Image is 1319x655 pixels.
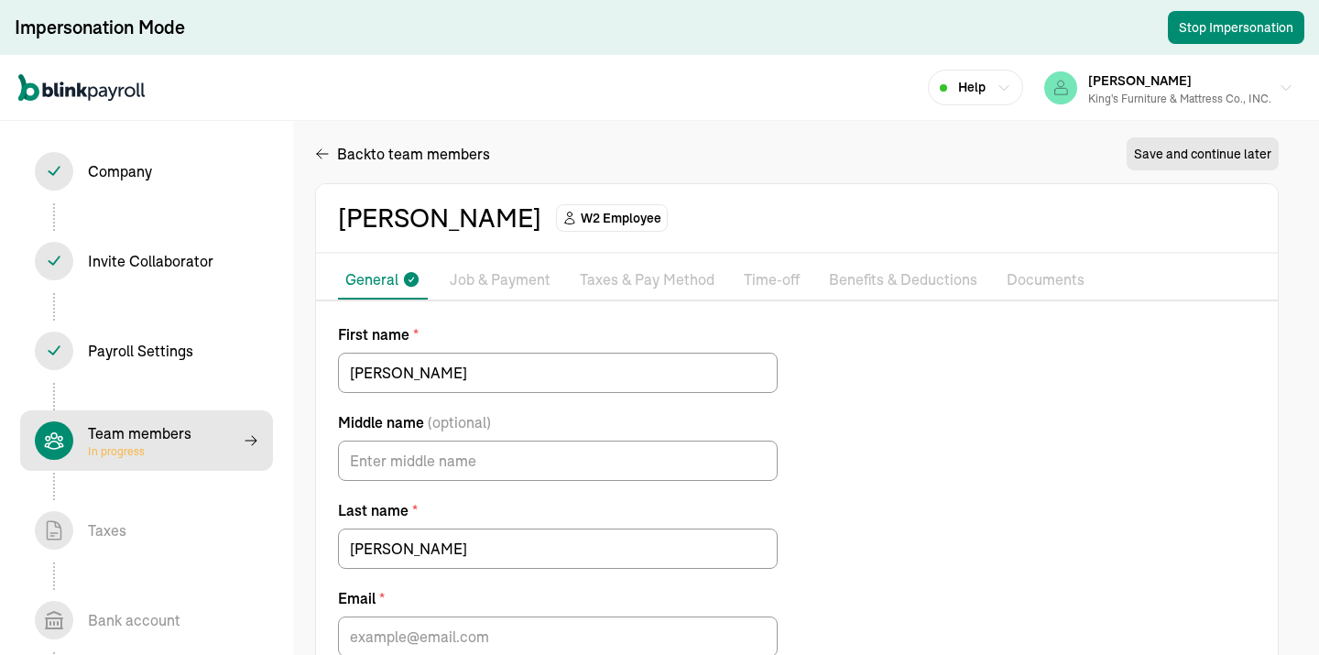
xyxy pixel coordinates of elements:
span: Invite Collaborator [20,231,273,291]
div: [PERSON_NAME] [338,199,541,237]
span: Payroll Settings [20,321,273,381]
input: Last name [338,529,778,569]
button: Backto team members [315,132,490,176]
label: Email [338,587,778,609]
div: Invite Collaborator [88,250,213,272]
iframe: Chat Widget [1227,567,1319,655]
p: Benefits & Deductions [829,268,977,292]
div: Bank account [88,609,180,631]
p: Documents [1007,268,1085,292]
span: (optional) [428,411,491,433]
input: First name [338,353,778,393]
div: Impersonation Mode [15,15,185,40]
span: Bank account [20,590,273,650]
button: Stop Impersonation [1168,11,1304,44]
div: Payroll Settings [88,340,193,362]
label: First name [338,323,778,345]
span: In progress [88,444,191,459]
input: Middle name [338,441,778,481]
div: Taxes [88,519,126,541]
div: Company [88,160,152,182]
nav: Global [18,61,145,115]
span: Back [337,143,490,165]
p: General [345,268,398,290]
p: Taxes & Pay Method [580,268,714,292]
button: [PERSON_NAME]King's Furniture & Mattress Co., INC. [1037,65,1301,111]
span: W2 Employee [581,209,661,227]
span: Taxes [20,500,273,561]
button: Save and continue later [1127,137,1279,170]
label: Last name [338,499,778,521]
span: to team members [371,143,490,165]
span: [PERSON_NAME] [1088,72,1192,89]
label: Middle name [338,411,778,433]
button: Help [928,70,1023,105]
p: Job & Payment [450,268,550,292]
span: Company [20,141,273,202]
span: Help [958,78,986,97]
span: Team membersIn progress [20,410,273,471]
div: King's Furniture & Mattress Co., INC. [1088,91,1271,107]
div: Team members [88,422,191,459]
p: Time-off [744,268,800,292]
